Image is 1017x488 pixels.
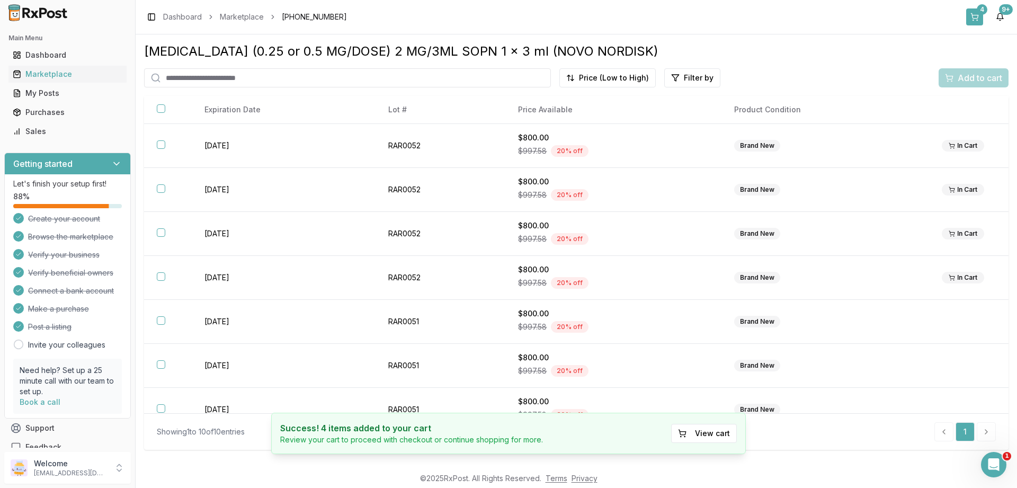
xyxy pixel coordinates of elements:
button: Dashboard [4,47,131,64]
span: $997.58 [518,322,547,332]
div: $800.00 [518,308,709,319]
div: 9+ [999,4,1013,15]
div: Marketplace [13,69,122,79]
span: Connect a bank account [28,286,114,296]
h3: Getting started [13,157,73,170]
td: [DATE] [192,256,376,300]
span: Make a purchase [28,304,89,314]
span: $997.58 [518,190,547,200]
div: 20 % off [551,189,588,201]
td: RAR0051 [376,300,505,344]
div: $800.00 [518,220,709,231]
div: Dashboard [13,50,122,60]
nav: breadcrumb [163,12,347,22]
div: $800.00 [518,396,709,407]
a: Marketplace [220,12,264,22]
button: Filter by [664,68,720,87]
button: Price (Low to High) [559,68,656,87]
th: Expiration Date [192,96,376,124]
a: Book a call [20,397,60,406]
div: Brand New [734,316,780,327]
a: Privacy [572,474,597,483]
td: [DATE] [192,168,376,212]
td: [DATE] [192,300,376,344]
span: Verify beneficial owners [28,268,113,278]
span: $997.58 [518,234,547,244]
h2: Main Menu [8,34,127,42]
div: $800.00 [518,352,709,363]
img: User avatar [11,459,28,476]
div: 20 % off [551,277,588,289]
button: My Posts [4,85,131,102]
a: Dashboard [8,46,127,65]
span: Post a listing [28,322,72,332]
a: My Posts [8,84,127,103]
div: 20 % off [551,321,588,333]
td: RAR0052 [376,168,505,212]
th: Lot # [376,96,505,124]
div: In Cart [942,140,984,152]
div: 4 [977,4,987,15]
p: Welcome [34,458,108,469]
div: 20 % off [551,145,588,157]
span: $997.58 [518,278,547,288]
span: $997.58 [518,410,547,420]
p: Review your cart to proceed with checkout or continue shopping for more. [280,434,543,445]
td: RAR0052 [376,212,505,256]
div: $800.00 [518,132,709,143]
button: Feedback [4,438,131,457]
div: Brand New [734,228,780,239]
span: [PHONE_NUMBER] [282,12,347,22]
td: RAR0052 [376,124,505,168]
span: Browse the marketplace [28,232,113,242]
div: $800.00 [518,176,709,187]
button: Support [4,419,131,438]
span: Create your account [28,214,100,224]
span: Price (Low to High) [579,73,649,83]
div: Showing 1 to 10 of 10 entries [157,427,245,437]
span: 1 [1003,452,1011,460]
div: Purchases [13,107,122,118]
td: [DATE] [192,124,376,168]
p: [EMAIL_ADDRESS][DOMAIN_NAME] [34,469,108,477]
nav: pagination [934,422,996,441]
button: Purchases [4,104,131,121]
td: RAR0051 [376,388,505,432]
p: Need help? Set up a 25 minute call with our team to set up. [20,365,115,397]
a: Sales [8,122,127,141]
span: Filter by [684,73,713,83]
div: 20 % off [551,365,588,377]
span: $997.58 [518,366,547,376]
span: Feedback [25,442,61,452]
span: Verify your business [28,250,100,260]
button: 9+ [992,8,1009,25]
div: Brand New [734,184,780,196]
td: [DATE] [192,344,376,388]
img: RxPost Logo [4,4,72,21]
div: $800.00 [518,264,709,275]
span: $997.58 [518,146,547,156]
button: View cart [671,424,737,443]
a: Invite your colleagues [28,340,105,350]
a: Terms [546,474,567,483]
div: 20 % off [551,233,588,245]
div: [MEDICAL_DATA] (0.25 or 0.5 MG/DOSE) 2 MG/3ML SOPN 1 x 3 ml (NOVO NORDISK) [144,43,1009,60]
button: Marketplace [4,66,131,83]
td: RAR0052 [376,256,505,300]
span: 88 % [13,191,30,202]
a: Marketplace [8,65,127,84]
div: Brand New [734,404,780,415]
div: In Cart [942,228,984,239]
th: Price Available [505,96,721,124]
p: Let's finish your setup first! [13,179,122,189]
a: 1 [956,422,975,441]
td: RAR0051 [376,344,505,388]
div: Brand New [734,140,780,152]
div: In Cart [942,184,984,196]
iframe: Intercom live chat [981,452,1006,477]
button: Sales [4,123,131,140]
div: Brand New [734,360,780,371]
h4: Success! 4 items added to your cart [280,422,543,434]
button: 4 [966,8,983,25]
